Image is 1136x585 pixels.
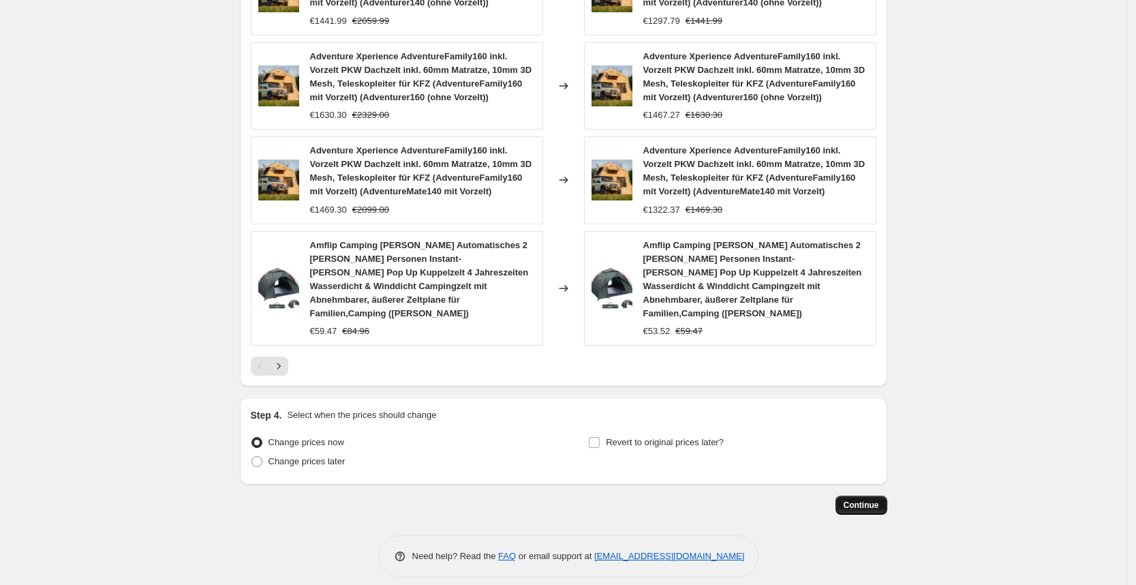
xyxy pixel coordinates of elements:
[251,408,282,422] h2: Step 4.
[251,357,288,376] nav: Pagination
[643,203,680,217] div: €1322.37
[516,551,594,561] span: or email support at
[310,325,337,338] div: €59.47
[606,437,724,447] span: Revert to original prices later?
[643,14,680,28] div: €1297.79
[258,268,299,309] img: 61ilUBbwRyL._AC_SL1500_80x.jpg
[352,203,389,217] strike: €2099.00
[352,108,389,122] strike: €2329.00
[342,325,369,338] strike: €84.96
[498,551,516,561] a: FAQ
[310,108,347,122] div: €1630.30
[686,203,722,217] strike: €1469.30
[412,551,499,561] span: Need help? Read the
[592,65,632,106] img: 81NrXlYg7TL._AC_SL1500_80x.jpg
[310,14,347,28] div: €1441.99
[643,325,671,338] div: €53.52
[287,408,436,422] p: Select when the prices should change
[835,496,887,515] button: Continue
[686,14,722,28] strike: €1441.99
[844,500,879,511] span: Continue
[310,203,347,217] div: €1469.30
[675,325,703,338] strike: €59.47
[258,65,299,106] img: 81NrXlYg7TL._AC_SL1500_80x.jpg
[269,357,288,376] button: Next
[310,240,529,318] span: Amflip Camping [PERSON_NAME] Automatisches 2 [PERSON_NAME] Personen Instant-[PERSON_NAME] Pop Up ...
[643,51,865,102] span: Adventure Xperience AdventureFamily160 inkl. Vorzelt PKW Dachzelt inkl. 60mm Matratze, 10mm 3D Me...
[258,160,299,200] img: 81NrXlYg7TL._AC_SL1500_80x.jpg
[594,551,744,561] a: [EMAIL_ADDRESS][DOMAIN_NAME]
[643,108,680,122] div: €1467.27
[352,14,389,28] strike: €2059.99
[592,160,632,200] img: 81NrXlYg7TL._AC_SL1500_80x.jpg
[686,108,722,122] strike: €1630.30
[592,268,632,309] img: 61ilUBbwRyL._AC_SL1500_80x.jpg
[643,240,862,318] span: Amflip Camping [PERSON_NAME] Automatisches 2 [PERSON_NAME] Personen Instant-[PERSON_NAME] Pop Up ...
[310,145,532,196] span: Adventure Xperience AdventureFamily160 inkl. Vorzelt PKW Dachzelt inkl. 60mm Matratze, 10mm 3D Me...
[268,437,344,447] span: Change prices now
[310,51,532,102] span: Adventure Xperience AdventureFamily160 inkl. Vorzelt PKW Dachzelt inkl. 60mm Matratze, 10mm 3D Me...
[268,456,346,466] span: Change prices later
[643,145,865,196] span: Adventure Xperience AdventureFamily160 inkl. Vorzelt PKW Dachzelt inkl. 60mm Matratze, 10mm 3D Me...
